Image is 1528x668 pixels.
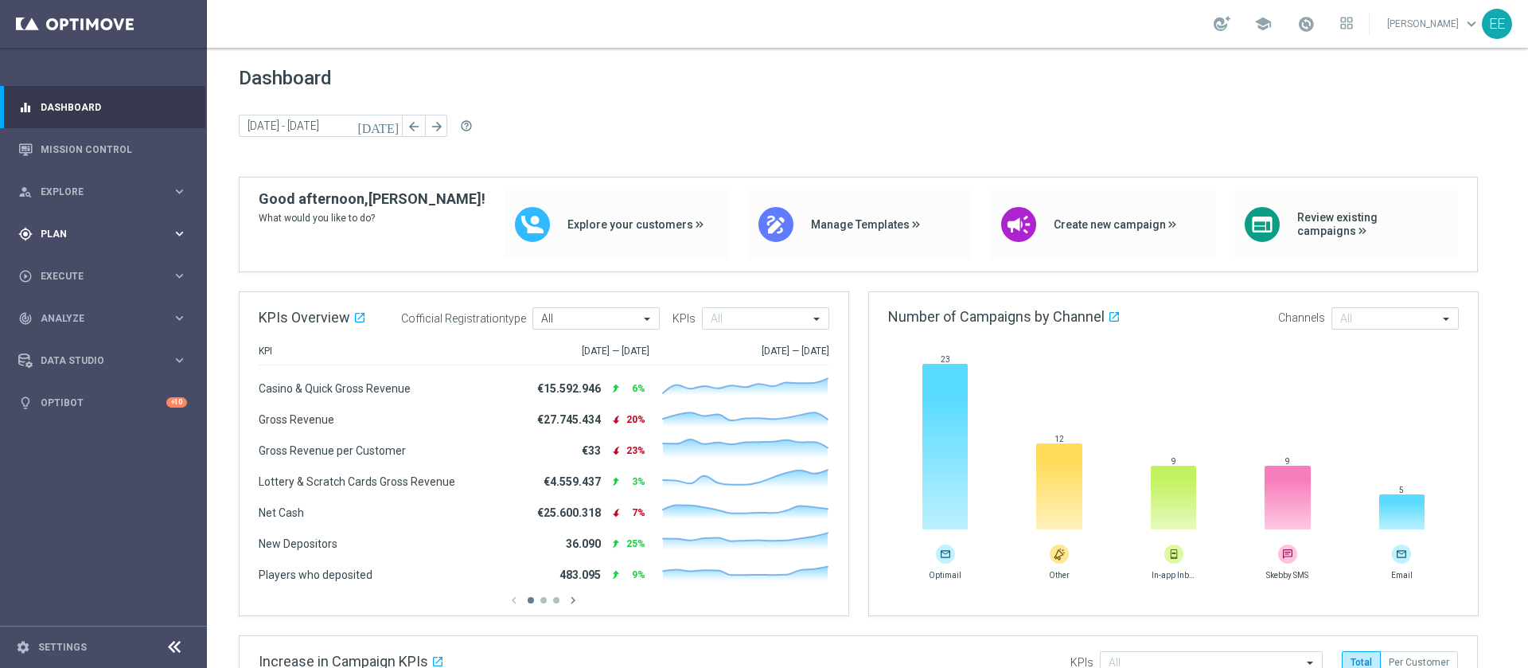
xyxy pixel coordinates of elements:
[18,312,188,325] button: track_changes Analyze keyboard_arrow_right
[41,381,166,424] a: Optibot
[18,186,188,198] button: person_search Explore keyboard_arrow_right
[41,128,187,170] a: Mission Control
[18,185,172,199] div: Explore
[18,270,188,283] button: play_circle_outline Execute keyboard_arrow_right
[172,184,187,199] i: keyboard_arrow_right
[18,269,33,283] i: play_circle_outline
[18,228,188,240] button: gps_fixed Plan keyboard_arrow_right
[18,381,187,424] div: Optibot
[18,86,187,128] div: Dashboard
[18,354,172,368] div: Data Studio
[18,396,33,410] i: lightbulb
[41,187,172,197] span: Explore
[18,100,33,115] i: equalizer
[41,86,187,128] a: Dashboard
[1482,9,1512,39] div: EE
[172,353,187,368] i: keyboard_arrow_right
[18,143,188,156] button: Mission Control
[18,354,188,367] button: Data Studio keyboard_arrow_right
[41,356,172,365] span: Data Studio
[166,397,187,408] div: +10
[18,128,187,170] div: Mission Control
[18,397,188,409] button: lightbulb Optibot +10
[18,269,172,283] div: Execute
[41,229,172,239] span: Plan
[172,268,187,283] i: keyboard_arrow_right
[18,311,172,326] div: Analyze
[38,643,87,652] a: Settings
[41,314,172,323] span: Analyze
[18,227,33,241] i: gps_fixed
[18,185,33,199] i: person_search
[1463,15,1480,33] span: keyboard_arrow_down
[16,640,30,654] i: settings
[1254,15,1272,33] span: school
[18,227,172,241] div: Plan
[172,226,187,241] i: keyboard_arrow_right
[18,101,188,114] button: equalizer Dashboard
[1386,12,1482,36] a: [PERSON_NAME]keyboard_arrow_down
[18,311,33,326] i: track_changes
[41,271,172,281] span: Execute
[172,311,187,326] i: keyboard_arrow_right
